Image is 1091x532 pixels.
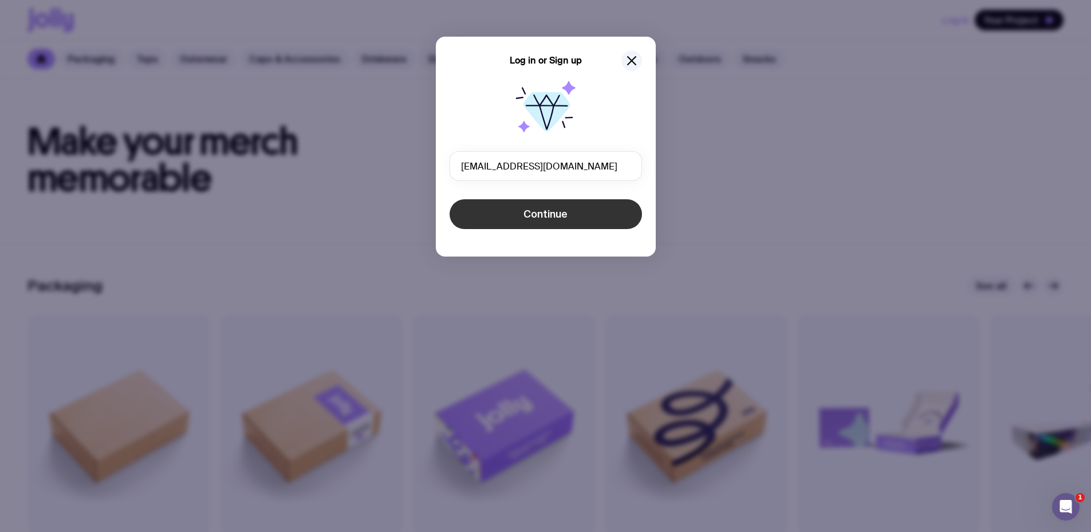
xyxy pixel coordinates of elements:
[510,55,582,66] h5: Log in or Sign up
[450,199,642,229] button: Continue
[450,151,642,181] input: you@email.com
[1076,493,1085,502] span: 1
[523,207,568,221] span: Continue
[1052,493,1080,521] iframe: Intercom live chat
